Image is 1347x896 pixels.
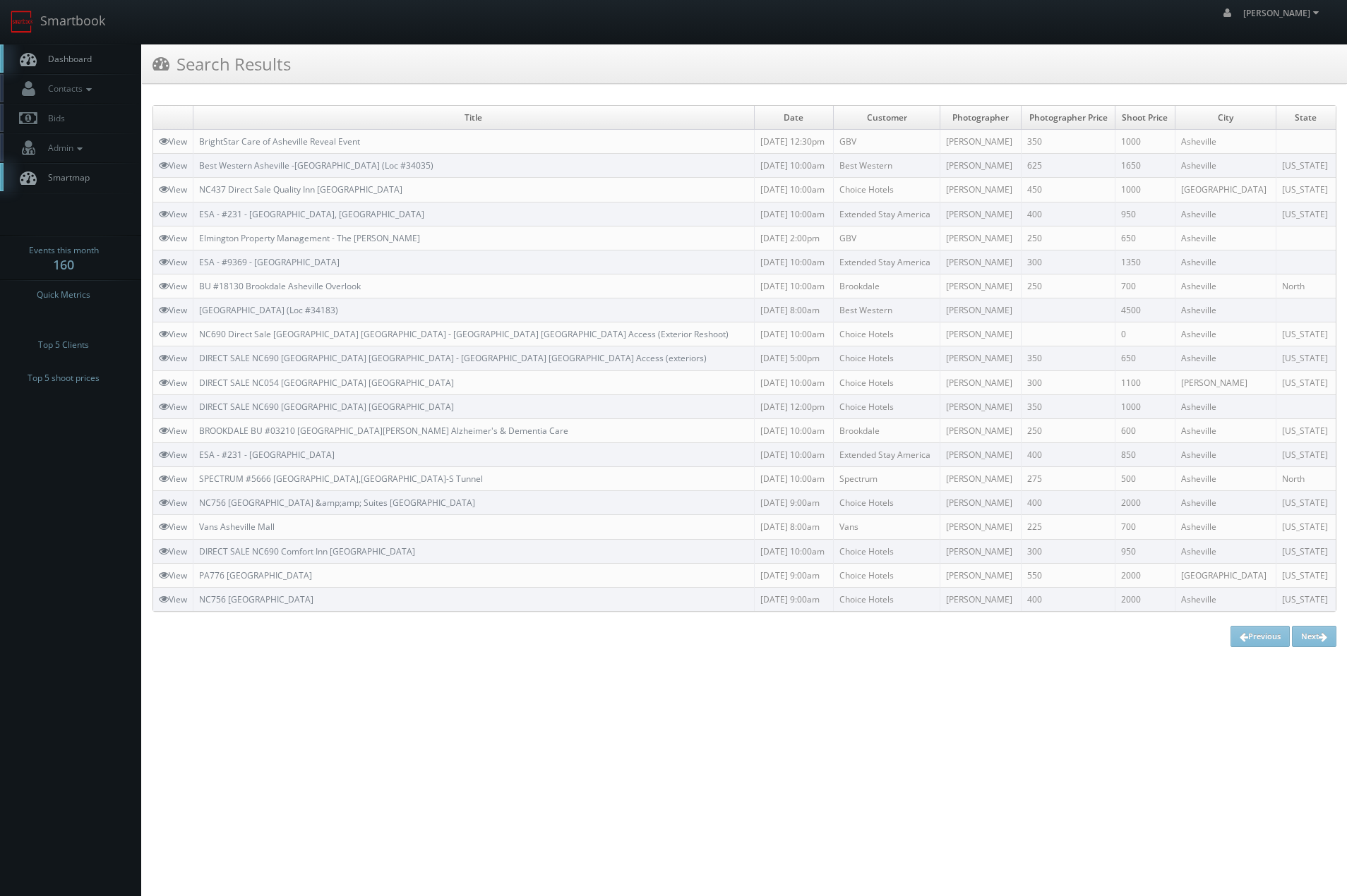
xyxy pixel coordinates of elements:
[159,401,187,413] a: View
[754,442,833,466] td: [DATE] 10:00am
[1022,442,1115,466] td: 400
[159,256,187,268] a: View
[754,130,833,154] td: [DATE] 12:30pm
[1022,346,1115,370] td: 350
[1175,346,1276,370] td: Asheville
[159,377,187,389] a: View
[754,563,833,587] td: [DATE] 9:00am
[1115,418,1175,442] td: 600
[833,178,940,202] td: Choice Hotels
[159,159,187,171] a: View
[1115,539,1175,563] td: 950
[1022,394,1115,418] td: 350
[940,154,1022,178] td: [PERSON_NAME]
[1175,178,1276,202] td: [GEOGRAPHIC_DATA]
[1175,250,1276,274] td: Asheville
[199,545,415,557] a: DIRECT SALE NC690 Comfort Inn [GEOGRAPHIC_DATA]
[199,159,433,171] a: Best Western Asheville -[GEOGRAPHIC_DATA] (Loc #34035)
[199,183,402,195] a: NC437 Direct Sale Quality Inn [GEOGRAPHIC_DATA]
[833,539,940,563] td: Choice Hotels
[159,232,187,244] a: View
[199,352,707,364] a: DIRECT SALE NC690 [GEOGRAPHIC_DATA] [GEOGRAPHIC_DATA] - [GEOGRAPHIC_DATA] [GEOGRAPHIC_DATA] Acces...
[41,171,90,183] span: Smartmap
[199,593,313,605] a: NC756 [GEOGRAPHIC_DATA]
[940,563,1022,587] td: [PERSON_NAME]
[11,11,33,33] img: smartbook-logo.png
[199,135,360,147] a: BrightStar Care of Asheville Reveal Event
[1175,130,1276,154] td: Asheville
[754,491,833,515] td: [DATE] 9:00am
[159,135,187,147] a: View
[1175,491,1276,515] td: Asheville
[1115,130,1175,154] td: 1000
[199,521,275,533] a: Vans Asheville Mall
[41,142,86,154] span: Admin
[1276,491,1336,515] td: [US_STATE]
[940,442,1022,466] td: [PERSON_NAME]
[1022,226,1115,250] td: 250
[754,467,833,491] td: [DATE] 10:00am
[940,587,1022,611] td: [PERSON_NAME]
[1276,106,1336,130] td: State
[754,370,833,394] td: [DATE] 10:00am
[754,394,833,418] td: [DATE] 12:00pm
[1175,154,1276,178] td: Asheville
[199,208,424,220] a: ESA - #231 - [GEOGRAPHIC_DATA], [GEOGRAPHIC_DATA]
[940,346,1022,370] td: [PERSON_NAME]
[199,473,483,485] a: SPECTRUM #5666 [GEOGRAPHIC_DATA],[GEOGRAPHIC_DATA]-S Tunnel
[833,467,940,491] td: Spectrum
[1276,442,1336,466] td: [US_STATE]
[1115,370,1175,394] td: 1100
[940,274,1022,298] td: [PERSON_NAME]
[754,539,833,563] td: [DATE] 10:00am
[41,83,95,95] span: Contacts
[833,394,940,418] td: Choice Hotels
[1022,515,1115,539] td: 225
[1115,226,1175,250] td: 650
[1022,178,1115,202] td: 450
[940,322,1022,346] td: [PERSON_NAME]
[754,298,833,322] td: [DATE] 8:00am
[940,178,1022,202] td: [PERSON_NAME]
[1276,154,1336,178] td: [US_STATE]
[833,322,940,346] td: Choice Hotels
[1175,563,1276,587] td: [GEOGRAPHIC_DATA]
[159,449,187,461] a: View
[1022,130,1115,154] td: 350
[1022,418,1115,442] td: 250
[28,371,100,385] span: Top 5 shoot prices
[1175,106,1276,130] td: City
[199,449,335,461] a: ESA - #231 - [GEOGRAPHIC_DATA]
[940,515,1022,539] td: [PERSON_NAME]
[754,250,833,274] td: [DATE] 10:00am
[1276,467,1336,491] td: North
[159,569,187,581] a: View
[1022,106,1115,130] td: Photographer Price
[159,545,187,557] a: View
[37,288,90,302] span: Quick Metrics
[940,250,1022,274] td: [PERSON_NAME]
[193,106,755,130] td: Title
[833,442,940,466] td: Extended Stay America
[1276,178,1336,202] td: [US_STATE]
[940,491,1022,515] td: [PERSON_NAME]
[1175,274,1276,298] td: Asheville
[754,587,833,611] td: [DATE] 9:00am
[940,202,1022,226] td: [PERSON_NAME]
[833,587,940,611] td: Choice Hotels
[833,106,940,130] td: Customer
[754,106,833,130] td: Date
[1115,106,1175,130] td: Shoot Price
[754,202,833,226] td: [DATE] 10:00am
[159,183,187,195] a: View
[754,418,833,442] td: [DATE] 10:00am
[1115,274,1175,298] td: 700
[1115,515,1175,539] td: 700
[1175,298,1276,322] td: Asheville
[833,298,940,322] td: Best Western
[940,394,1022,418] td: [PERSON_NAME]
[159,304,187,316] a: View
[199,425,568,437] a: BROOKDALE BU #03210 [GEOGRAPHIC_DATA][PERSON_NAME] Alzheimer's & Dementia Care
[1022,563,1115,587] td: 550
[833,563,940,587] td: Choice Hotels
